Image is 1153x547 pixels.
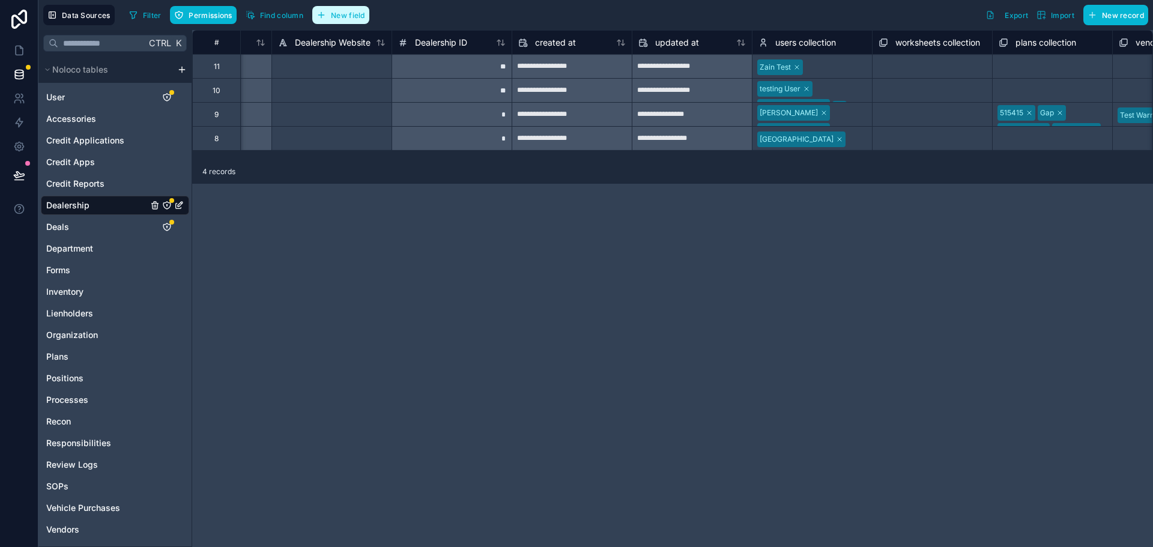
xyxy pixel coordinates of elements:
div: Gap [1040,107,1054,118]
span: Dealership ID [415,37,467,49]
button: Find column [241,6,307,24]
span: Dealership Website [295,37,371,49]
div: 8 [214,134,219,144]
button: New field [312,6,369,24]
div: testing User [760,83,800,94]
span: updated at [655,37,699,49]
button: New record [1083,5,1148,25]
button: Permissions [170,6,236,24]
div: [PERSON_NAME] [760,101,818,112]
div: Zain Test [760,62,791,73]
button: Filter [124,6,166,24]
div: [PERSON_NAME] [760,107,818,118]
span: New record [1102,11,1144,20]
div: rec6bin1... [1055,125,1089,136]
div: [GEOGRAPHIC_DATA] [760,134,834,145]
span: plans collection [1015,37,1076,49]
a: New record [1079,5,1148,25]
span: Import [1051,11,1074,20]
div: reck2966... [1000,125,1038,136]
button: Export [981,5,1032,25]
span: Find column [260,11,303,20]
span: New field [331,11,365,20]
span: K [174,39,183,47]
span: users collection [775,37,836,49]
a: Permissions [170,6,241,24]
div: [PERSON_NAME] [760,125,818,136]
div: 10 [213,86,220,95]
span: Permissions [189,11,232,20]
span: Data Sources [62,11,110,20]
span: Export [1005,11,1028,20]
div: # [202,38,231,47]
span: Filter [143,11,162,20]
span: 4 records [202,167,235,177]
span: created at [535,37,576,49]
div: 11 [214,62,220,71]
button: Import [1032,5,1079,25]
div: 9 [214,110,219,119]
div: 515415 [1000,107,1023,118]
span: worksheets collection [895,37,980,49]
span: Ctrl [148,35,172,50]
button: Data Sources [43,5,115,25]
